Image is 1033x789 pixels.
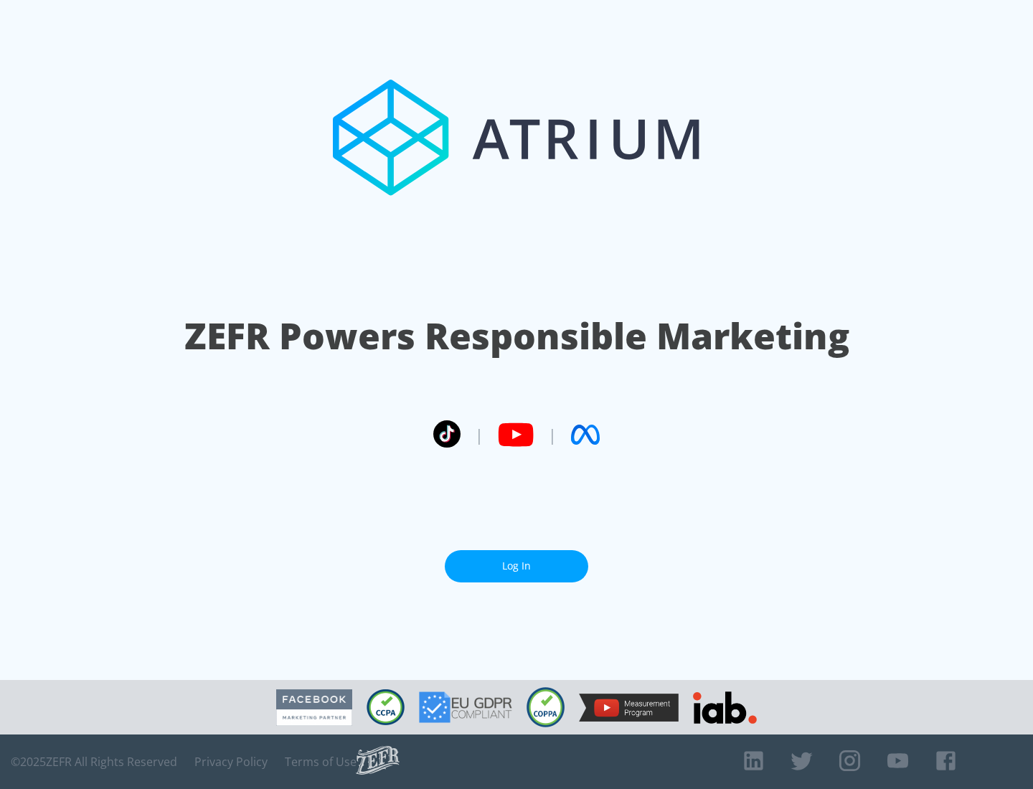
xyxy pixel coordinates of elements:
img: IAB [693,691,757,724]
a: Privacy Policy [194,755,268,769]
h1: ZEFR Powers Responsible Marketing [184,311,849,361]
img: CCPA Compliant [367,689,405,725]
span: © 2025 ZEFR All Rights Reserved [11,755,177,769]
img: GDPR Compliant [419,691,512,723]
a: Log In [445,550,588,582]
img: COPPA Compliant [527,687,565,727]
span: | [475,424,484,445]
img: YouTube Measurement Program [579,694,679,722]
span: | [548,424,557,445]
img: Facebook Marketing Partner [276,689,352,726]
a: Terms of Use [285,755,357,769]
